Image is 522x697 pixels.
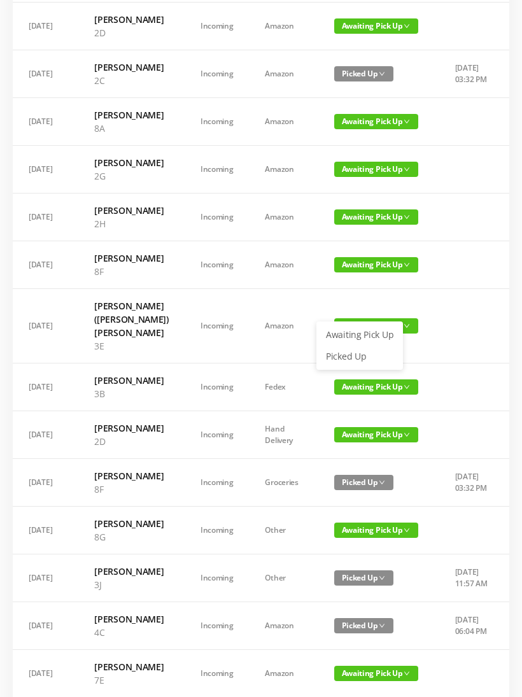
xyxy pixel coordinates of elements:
[334,666,418,681] span: Awaiting Pick Up
[439,554,506,602] td: [DATE] 11:57 AM
[94,26,169,39] p: 2D
[249,554,318,602] td: Other
[185,146,250,194] td: Incoming
[334,618,393,633] span: Picked Up
[94,108,169,122] h6: [PERSON_NAME]
[318,346,401,367] a: Picked Up
[94,482,169,496] p: 8F
[439,50,506,98] td: [DATE] 03:32 PM
[185,241,250,289] td: Incoming
[94,251,169,265] h6: [PERSON_NAME]
[94,517,169,530] h6: [PERSON_NAME]
[185,411,250,459] td: Incoming
[404,323,410,329] i: icon: down
[379,71,385,77] i: icon: down
[94,578,169,591] p: 3J
[404,670,410,677] i: icon: down
[94,421,169,435] h6: [PERSON_NAME]
[185,507,250,554] td: Incoming
[13,411,78,459] td: [DATE]
[94,387,169,400] p: 3B
[334,257,418,272] span: Awaiting Pick Up
[439,459,506,507] td: [DATE] 03:32 PM
[334,114,418,129] span: Awaiting Pick Up
[94,74,169,87] p: 2C
[185,289,250,363] td: Incoming
[94,435,169,448] p: 2D
[185,554,250,602] td: Incoming
[249,507,318,554] td: Other
[334,475,393,490] span: Picked Up
[439,602,506,650] td: [DATE] 06:04 PM
[404,262,410,268] i: icon: down
[13,194,78,241] td: [DATE]
[334,523,418,538] span: Awaiting Pick Up
[185,50,250,98] td: Incoming
[185,98,250,146] td: Incoming
[94,673,169,687] p: 7E
[318,325,401,345] a: Awaiting Pick Up
[185,459,250,507] td: Incoming
[334,427,418,442] span: Awaiting Pick Up
[334,162,418,177] span: Awaiting Pick Up
[94,169,169,183] p: 2G
[185,3,250,50] td: Incoming
[249,194,318,241] td: Amazon
[94,265,169,278] p: 8F
[13,554,78,602] td: [DATE]
[404,118,410,125] i: icon: down
[94,469,169,482] h6: [PERSON_NAME]
[379,575,385,581] i: icon: down
[13,50,78,98] td: [DATE]
[94,299,169,339] h6: [PERSON_NAME] ([PERSON_NAME]) [PERSON_NAME]
[13,602,78,650] td: [DATE]
[94,530,169,544] p: 8G
[404,23,410,29] i: icon: down
[249,98,318,146] td: Amazon
[249,363,318,411] td: Fedex
[94,122,169,135] p: 8A
[185,602,250,650] td: Incoming
[404,384,410,390] i: icon: down
[185,194,250,241] td: Incoming
[94,13,169,26] h6: [PERSON_NAME]
[13,3,78,50] td: [DATE]
[249,146,318,194] td: Amazon
[404,432,410,438] i: icon: down
[94,217,169,230] p: 2H
[94,612,169,626] h6: [PERSON_NAME]
[249,289,318,363] td: Amazon
[249,459,318,507] td: Groceries
[94,204,169,217] h6: [PERSON_NAME]
[13,507,78,554] td: [DATE]
[13,241,78,289] td: [DATE]
[404,527,410,533] i: icon: down
[334,18,418,34] span: Awaiting Pick Up
[249,602,318,650] td: Amazon
[13,363,78,411] td: [DATE]
[94,565,169,578] h6: [PERSON_NAME]
[13,459,78,507] td: [DATE]
[334,570,393,586] span: Picked Up
[94,660,169,673] h6: [PERSON_NAME]
[94,374,169,387] h6: [PERSON_NAME]
[379,623,385,629] i: icon: down
[379,479,385,486] i: icon: down
[94,60,169,74] h6: [PERSON_NAME]
[404,166,410,172] i: icon: down
[185,363,250,411] td: Incoming
[249,50,318,98] td: Amazon
[94,626,169,639] p: 4C
[13,289,78,363] td: [DATE]
[249,411,318,459] td: Hand Delivery
[249,241,318,289] td: Amazon
[94,156,169,169] h6: [PERSON_NAME]
[249,3,318,50] td: Amazon
[334,209,418,225] span: Awaiting Pick Up
[94,339,169,353] p: 3E
[334,66,393,81] span: Picked Up
[404,214,410,220] i: icon: down
[13,146,78,194] td: [DATE]
[334,379,418,395] span: Awaiting Pick Up
[13,98,78,146] td: [DATE]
